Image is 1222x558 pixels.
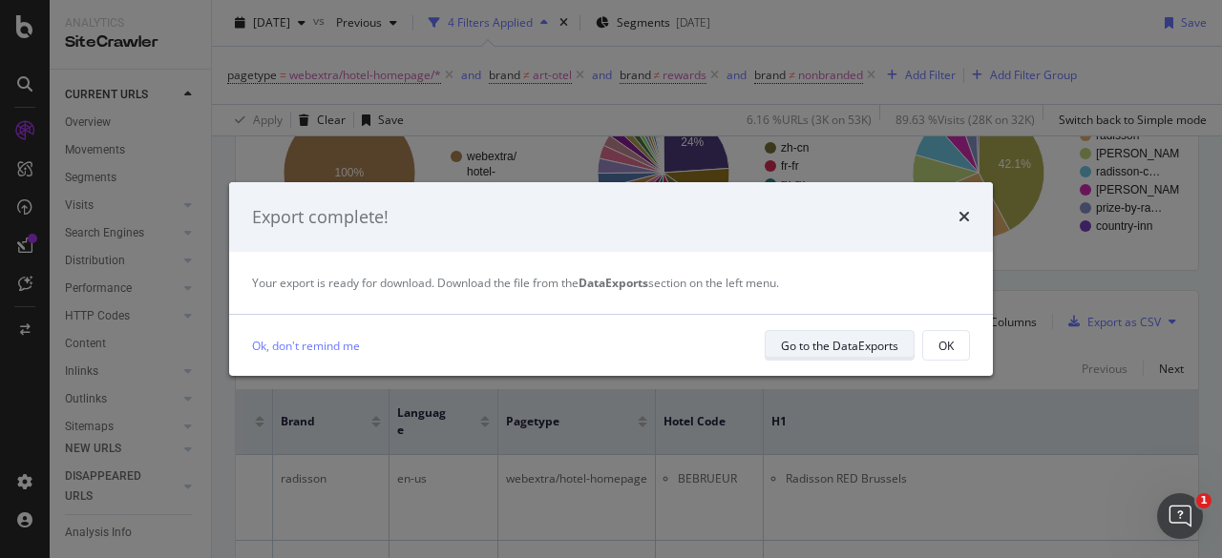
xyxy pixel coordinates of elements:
[938,338,954,354] div: OK
[1157,493,1203,539] iframe: Intercom live chat
[252,275,970,291] div: Your export is ready for download. Download the file from the
[781,338,898,354] div: Go to the DataExports
[1196,493,1211,508] span: 1
[765,330,915,361] button: Go to the DataExports
[922,330,970,361] button: OK
[252,336,360,356] a: Ok, don't remind me
[252,205,389,230] div: Export complete!
[229,182,993,377] div: modal
[959,205,970,230] div: times
[579,275,648,291] strong: DataExports
[579,275,779,291] span: section on the left menu.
